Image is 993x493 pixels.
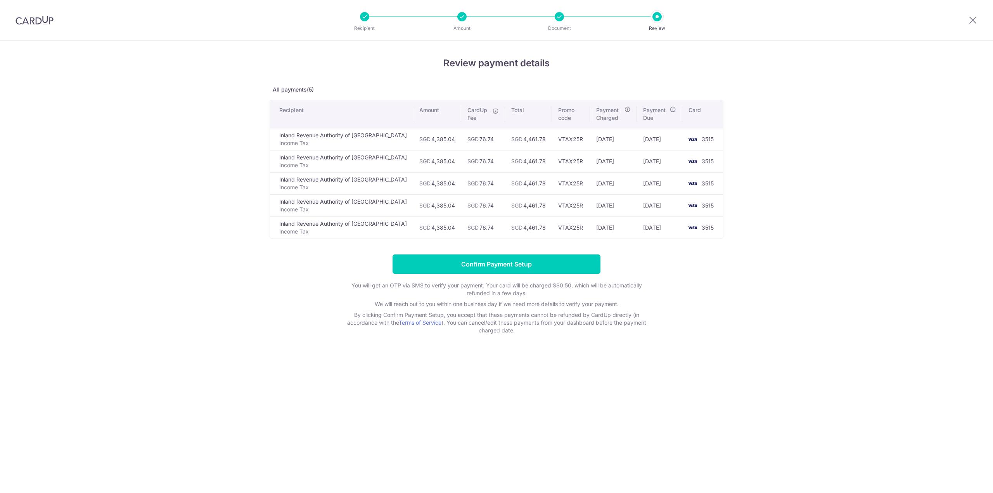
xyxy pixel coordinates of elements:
span: SGD [467,224,479,231]
td: [DATE] [590,150,637,172]
td: 76.74 [461,194,505,216]
span: SGD [511,136,522,142]
h4: Review payment details [270,56,723,70]
td: [DATE] [590,216,637,239]
span: CardUp Fee [467,106,489,122]
p: Income Tax [279,161,407,169]
p: Document [531,24,588,32]
td: [DATE] [590,128,637,150]
span: SGD [419,224,431,231]
th: Card [682,100,723,128]
td: VTAX25R [552,194,590,216]
p: Recipient [336,24,393,32]
span: Payment Due [643,106,668,122]
span: SGD [511,180,522,187]
p: Amount [433,24,491,32]
td: 76.74 [461,172,505,194]
td: 76.74 [461,216,505,239]
td: 4,385.04 [413,172,461,194]
span: SGD [511,224,522,231]
span: SGD [511,202,522,209]
p: Income Tax [279,206,407,213]
img: <span class="translation_missing" title="translation missing: en.account_steps.new_confirm_form.b... [685,135,700,144]
a: Terms of Service [399,319,441,326]
td: Inland Revenue Authority of [GEOGRAPHIC_DATA] [270,172,413,194]
th: Recipient [270,100,413,128]
th: Promo code [552,100,590,128]
td: 4,461.78 [505,172,552,194]
span: SGD [467,202,479,209]
td: VTAX25R [552,128,590,150]
td: 76.74 [461,150,505,172]
td: [DATE] [637,216,682,239]
span: SGD [511,158,522,164]
img: CardUp [16,16,54,25]
span: SGD [419,158,431,164]
p: Review [628,24,686,32]
span: SGD [467,180,479,187]
p: By clicking Confirm Payment Setup, you accept that these payments cannot be refunded by CardUp di... [341,311,652,334]
span: 3515 [702,224,714,231]
td: 4,385.04 [413,128,461,150]
span: Payment Charged [596,106,622,122]
iframe: Opens a widget where you can find more information [943,470,985,489]
p: Income Tax [279,139,407,147]
td: VTAX25R [552,172,590,194]
td: VTAX25R [552,216,590,239]
input: Confirm Payment Setup [393,254,600,274]
p: Income Tax [279,228,407,235]
td: [DATE] [637,194,682,216]
p: Income Tax [279,183,407,191]
td: [DATE] [637,172,682,194]
span: SGD [419,202,431,209]
td: [DATE] [590,172,637,194]
p: We will reach out to you within one business day if we need more details to verify your payment. [341,300,652,308]
td: 4,461.78 [505,128,552,150]
span: SGD [419,180,431,187]
td: 4,461.78 [505,216,552,239]
span: SGD [467,158,479,164]
td: [DATE] [637,128,682,150]
td: 4,461.78 [505,194,552,216]
td: 4,385.04 [413,216,461,239]
img: <span class="translation_missing" title="translation missing: en.account_steps.new_confirm_form.b... [685,201,700,210]
td: 4,385.04 [413,150,461,172]
span: 3515 [702,180,714,187]
p: All payments(5) [270,86,723,93]
td: VTAX25R [552,150,590,172]
td: [DATE] [590,194,637,216]
td: Inland Revenue Authority of [GEOGRAPHIC_DATA] [270,194,413,216]
span: SGD [419,136,431,142]
th: Total [505,100,552,128]
td: 4,385.04 [413,194,461,216]
td: 76.74 [461,128,505,150]
span: 3515 [702,158,714,164]
p: You will get an OTP via SMS to verify your payment. Your card will be charged S$0.50, which will ... [341,282,652,297]
td: Inland Revenue Authority of [GEOGRAPHIC_DATA] [270,128,413,150]
td: [DATE] [637,150,682,172]
span: SGD [467,136,479,142]
td: Inland Revenue Authority of [GEOGRAPHIC_DATA] [270,150,413,172]
td: 4,461.78 [505,150,552,172]
th: Amount [413,100,461,128]
img: <span class="translation_missing" title="translation missing: en.account_steps.new_confirm_form.b... [685,179,700,188]
span: 3515 [702,136,714,142]
td: Inland Revenue Authority of [GEOGRAPHIC_DATA] [270,216,413,239]
img: <span class="translation_missing" title="translation missing: en.account_steps.new_confirm_form.b... [685,157,700,166]
span: 3515 [702,202,714,209]
img: <span class="translation_missing" title="translation missing: en.account_steps.new_confirm_form.b... [685,223,700,232]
